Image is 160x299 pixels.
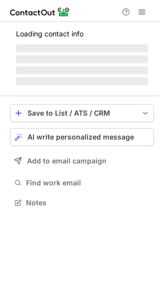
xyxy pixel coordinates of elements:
span: ‌ [16,66,148,74]
span: AI write personalized message [27,133,134,141]
span: ‌ [16,77,148,85]
span: ‌ [16,44,148,52]
img: ContactOut v5.3.10 [10,6,70,18]
button: Notes [10,196,154,210]
span: Notes [26,198,150,207]
span: ‌ [16,55,148,63]
div: Save to List / ATS / CRM [27,109,136,117]
span: Add to email campaign [27,157,106,165]
button: Find work email [10,176,154,190]
button: AI write personalized message [10,128,154,146]
p: Loading contact info [16,30,148,38]
button: save-profile-one-click [10,104,154,122]
span: Find work email [26,178,150,187]
button: Add to email campaign [10,152,154,170]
